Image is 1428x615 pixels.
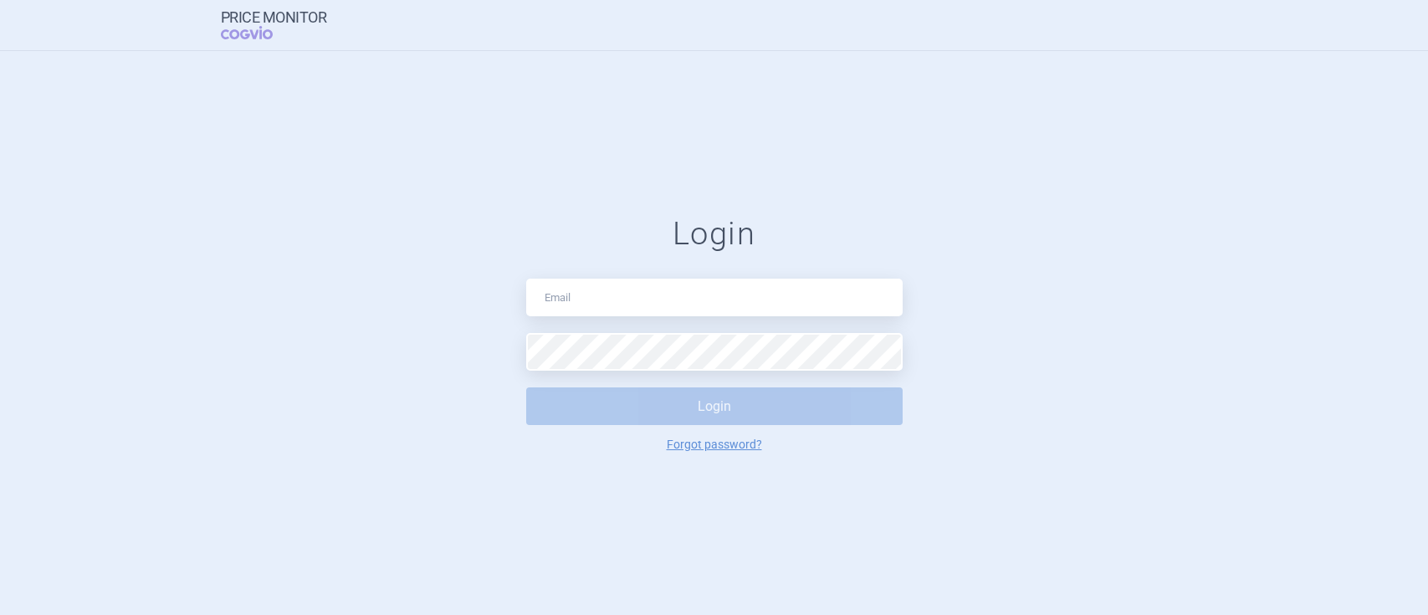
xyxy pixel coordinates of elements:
span: COGVIO [221,26,296,39]
strong: Price Monitor [221,9,327,26]
h1: Login [526,215,903,254]
a: Forgot password? [667,438,762,450]
input: Email [526,279,903,316]
button: Login [526,387,903,425]
a: Price MonitorCOGVIO [221,9,327,41]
